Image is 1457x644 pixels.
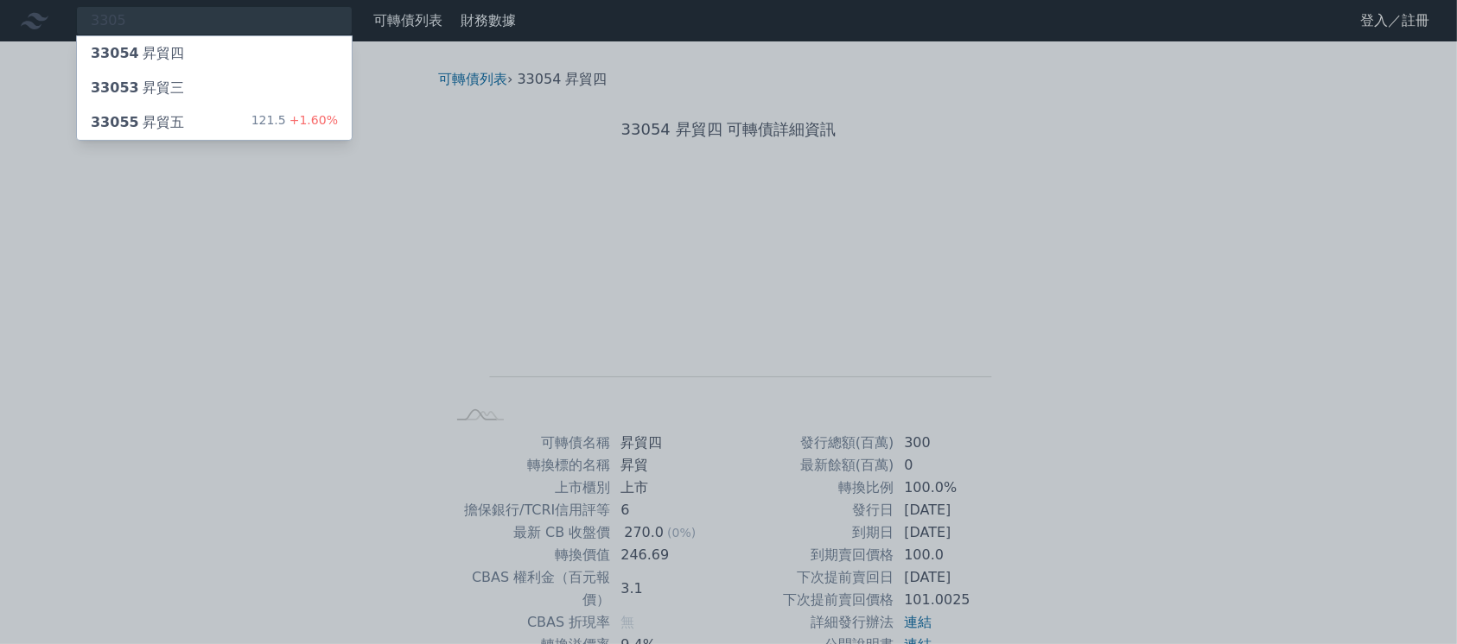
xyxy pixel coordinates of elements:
[91,114,139,130] span: 33055
[91,78,184,98] div: 昇貿三
[77,71,352,105] a: 33053昇貿三
[91,45,139,61] span: 33054
[1371,561,1457,644] div: 聊天小工具
[91,79,139,96] span: 33053
[77,105,352,140] a: 33055昇貿五 121.5+1.60%
[286,113,338,127] span: +1.60%
[1371,561,1457,644] iframe: Chat Widget
[91,43,184,64] div: 昇貿四
[251,112,338,133] div: 121.5
[91,112,184,133] div: 昇貿五
[77,36,352,71] a: 33054昇貿四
